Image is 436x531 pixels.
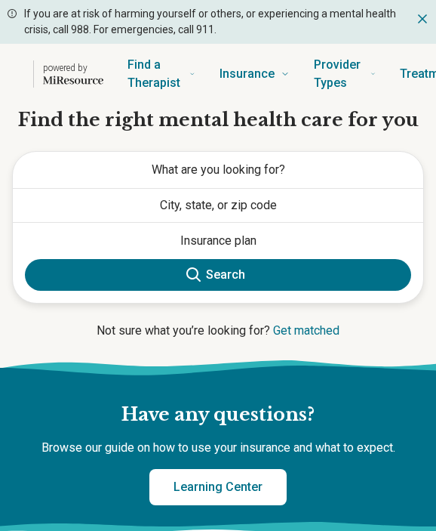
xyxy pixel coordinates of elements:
[314,44,376,104] a: Provider Types
[12,322,424,340] p: Not sure what you’re looking for?
[18,402,418,428] h2: Have any questions?
[314,54,364,94] span: Provider Types
[127,54,183,94] span: Find a Therapist
[13,152,423,188] button: What are you looking for?
[152,162,285,177] span: What are you looking for?
[13,223,423,259] button: Show suggestions
[24,6,409,38] p: If you are at risk of harming yourself or others, or experiencing a mental health crisis, call 98...
[13,189,423,222] button: City, state, or zip code
[43,62,103,74] p: powered by
[24,50,103,98] a: Home page
[149,469,287,505] a: Learning Center
[18,439,418,457] p: Browse our guide on how to use your insurance and what to expect.
[25,259,411,291] button: Search
[12,107,424,133] h1: Find the right mental health care for you
[273,323,339,338] a: Get matched
[415,9,430,27] button: Dismiss
[127,44,195,104] a: Find a Therapist
[220,44,290,104] a: Insurance
[220,63,275,85] span: Insurance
